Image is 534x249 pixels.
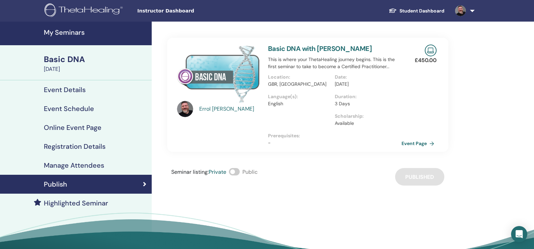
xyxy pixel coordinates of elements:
img: Live Online Seminar [425,45,437,56]
a: Basic DNA with [PERSON_NAME] [268,44,372,53]
a: Student Dashboard [383,5,450,17]
h4: Manage Attendees [44,161,104,169]
span: Instructor Dashboard [137,7,238,15]
p: Prerequisites : [268,132,402,139]
p: Duration : [335,93,397,100]
h4: Event Details [44,86,86,94]
div: Open Intercom Messenger [511,226,527,242]
p: - [268,139,402,146]
span: Seminar listing : [171,168,209,175]
p: £ 450.00 [415,56,437,64]
img: default.jpg [177,101,193,117]
a: Basic DNA[DATE] [40,54,152,73]
span: Private [209,168,226,175]
h4: My Seminars [44,28,148,36]
a: Event Page [402,138,437,148]
h4: Registration Details [44,142,106,150]
p: This is where your ThetaHealing journey begins. This is the first seminar to take to become a Cer... [268,56,402,70]
a: Errol [PERSON_NAME] [199,105,262,113]
p: Location : [268,74,331,81]
p: English [268,100,331,107]
img: default.jpg [455,5,466,16]
h4: Publish [44,180,67,188]
h4: Event Schedule [44,105,94,113]
div: Basic DNA [44,54,148,65]
img: graduation-cap-white.svg [389,8,397,13]
h4: Online Event Page [44,123,101,132]
p: 3 Days [335,100,397,107]
img: Basic DNA [177,45,260,103]
h4: Highlighted Seminar [44,199,108,207]
p: [DATE] [335,81,397,88]
p: Available [335,120,397,127]
div: [DATE] [44,65,148,73]
p: Scholarship : [335,113,397,120]
p: Language(s) : [268,93,331,100]
span: Public [242,168,258,175]
p: GBR, [GEOGRAPHIC_DATA] [268,81,331,88]
img: logo.png [44,3,125,19]
p: Date : [335,74,397,81]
